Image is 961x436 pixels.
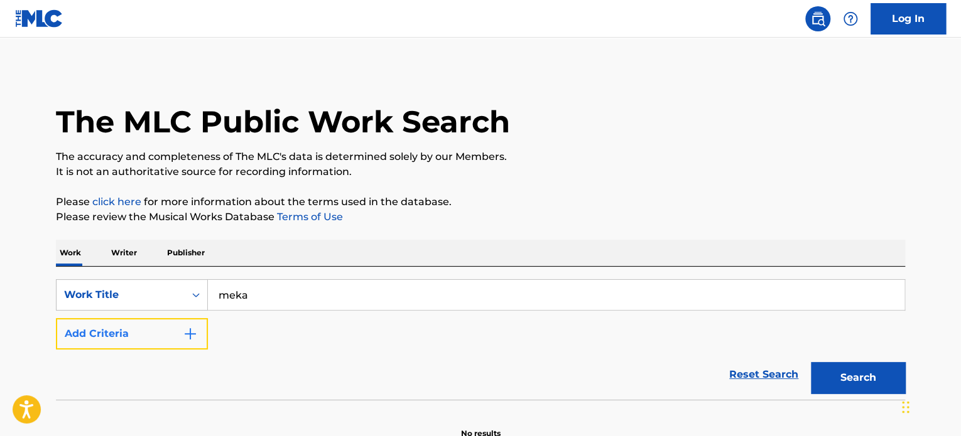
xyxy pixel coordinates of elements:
[843,11,858,26] img: help
[898,376,961,436] iframe: Chat Widget
[56,164,905,179] p: It is not an authoritative source for recording information.
[810,11,825,26] img: search
[92,196,141,208] a: click here
[183,326,198,341] img: 9d2ae6d4665cec9f34b9.svg
[805,6,830,31] a: Public Search
[56,240,85,266] p: Work
[56,103,510,141] h1: The MLC Public Work Search
[274,211,343,223] a: Terms of Use
[56,149,905,164] p: The accuracy and completeness of The MLC's data is determined solely by our Members.
[107,240,141,266] p: Writer
[811,362,905,393] button: Search
[56,210,905,225] p: Please review the Musical Works Database
[56,279,905,400] form: Search Form
[902,388,909,426] div: Drag
[56,194,905,210] p: Please for more information about the terms used in the database.
[163,240,209,266] p: Publisher
[838,6,863,31] div: Help
[723,361,805,388] a: Reset Search
[871,3,946,35] a: Log In
[56,318,208,349] button: Add Criteria
[15,9,63,28] img: MLC Logo
[64,287,177,302] div: Work Title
